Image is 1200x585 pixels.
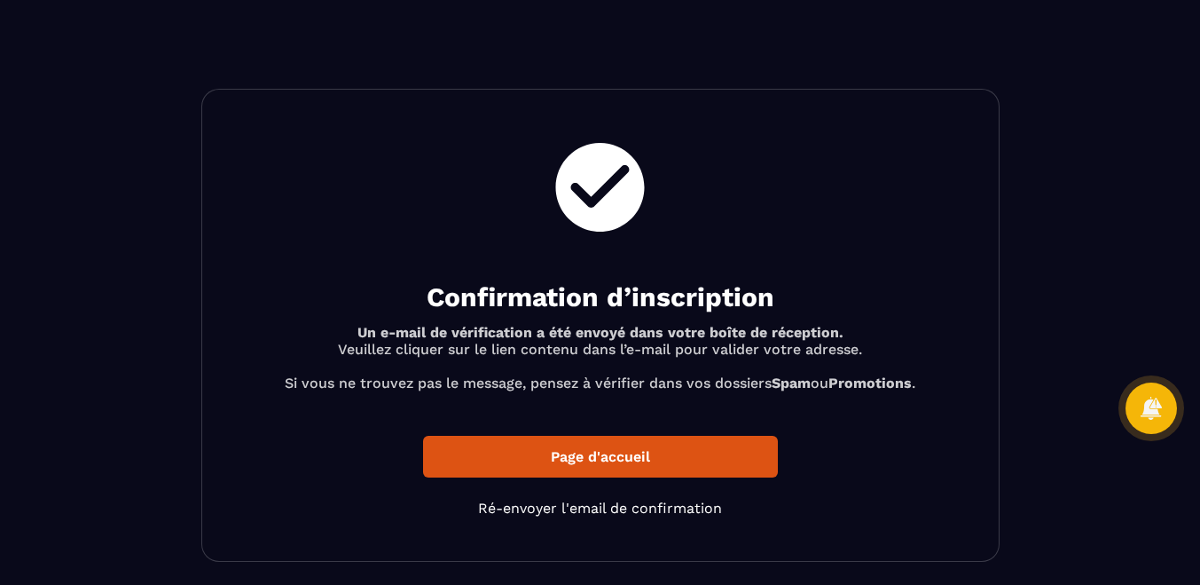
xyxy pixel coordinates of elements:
a: Ré-envoyer l'email de confirmation [478,500,722,517]
h2: Confirmation d’inscription [247,280,954,315]
b: Spam [772,375,811,391]
b: Promotions [828,375,912,391]
a: Page d'accueil [423,436,778,478]
p: Veuillez cliquer sur le lien contenu dans l’e-mail pour valider votre adresse. Si vous ne trouvez... [247,324,954,391]
img: check [546,134,654,241]
b: Un e-mail de vérification a été envoyé dans votre boîte de réception. [357,324,843,341]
